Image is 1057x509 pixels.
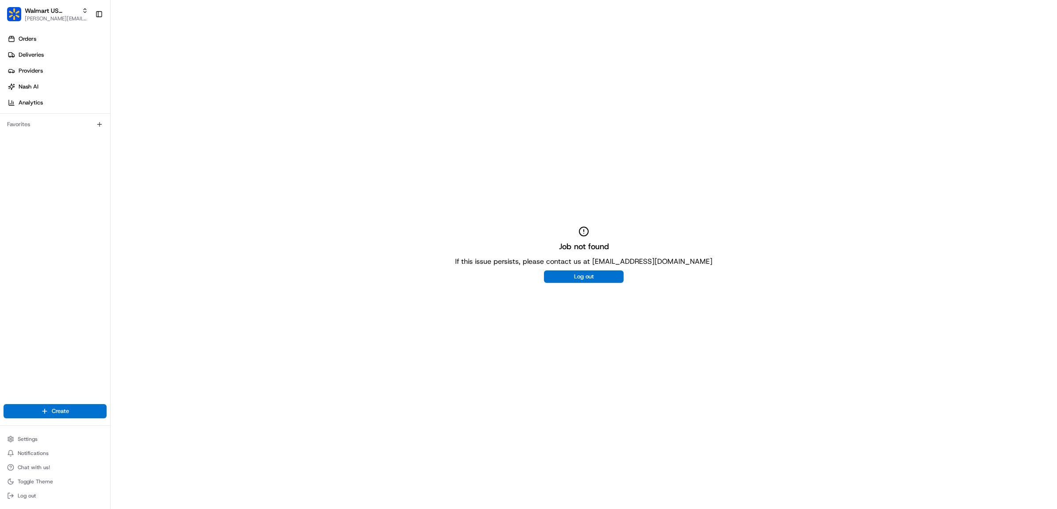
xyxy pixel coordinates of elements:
button: Notifications [4,447,107,459]
span: Log out [18,492,36,499]
span: Create [52,407,69,415]
a: Orders [4,32,110,46]
p: If this issue persists, please contact us at [EMAIL_ADDRESS][DOMAIN_NAME] [455,256,712,267]
span: Analytics [19,99,43,107]
span: Orders [19,35,36,43]
button: Create [4,404,107,418]
button: Log out [544,270,624,283]
span: Notifications [18,450,49,457]
button: Log out [4,490,107,502]
h2: Job not found [559,240,609,253]
img: Walmart US Stores [7,7,21,21]
button: Toggle Theme [4,475,107,488]
span: Settings [18,436,38,443]
span: Deliveries [19,51,44,59]
span: Chat with us! [18,464,50,471]
button: Walmart US StoresWalmart US Stores[PERSON_NAME][EMAIL_ADDRESS][PERSON_NAME][DOMAIN_NAME] [4,4,92,25]
button: Walmart US Stores [25,6,78,15]
a: Analytics [4,96,110,110]
a: Providers [4,64,110,78]
a: Deliveries [4,48,110,62]
button: Chat with us! [4,461,107,474]
span: Toggle Theme [18,478,53,485]
span: Nash AI [19,83,38,91]
button: Settings [4,433,107,445]
span: Providers [19,67,43,75]
button: [PERSON_NAME][EMAIL_ADDRESS][PERSON_NAME][DOMAIN_NAME] [25,15,88,22]
div: Favorites [4,117,107,131]
a: Nash AI [4,80,110,94]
